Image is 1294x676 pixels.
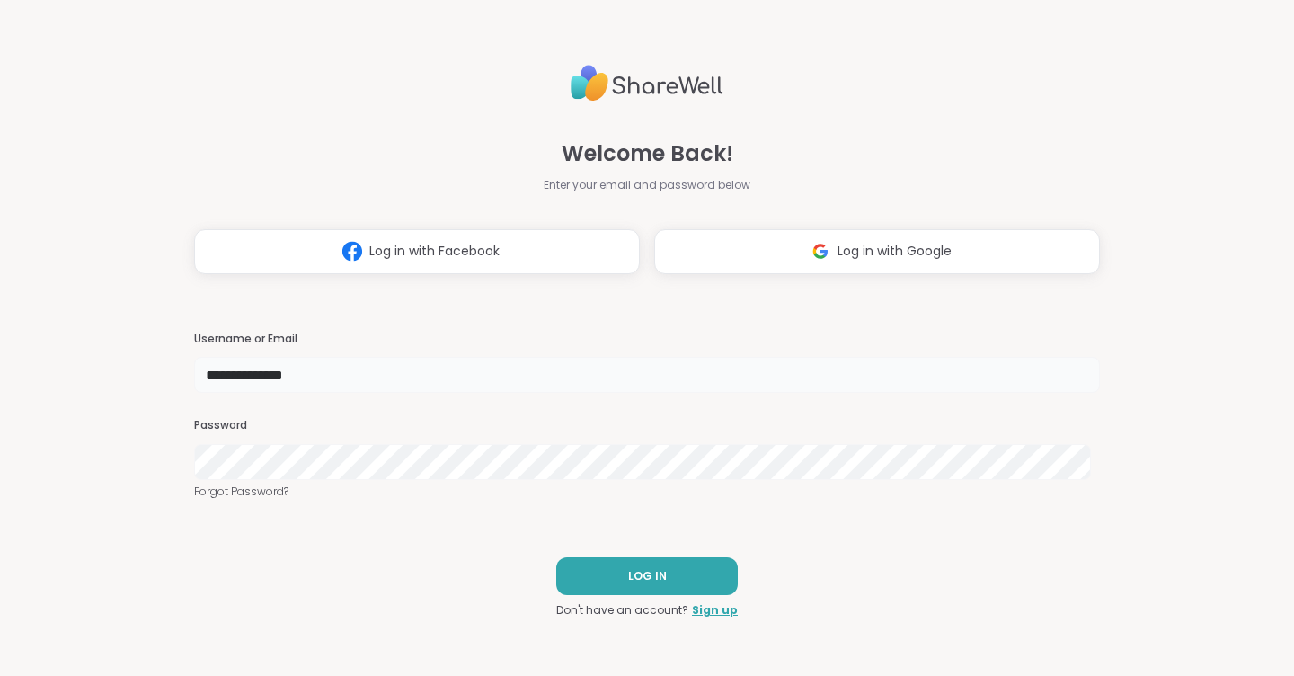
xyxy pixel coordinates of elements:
[803,235,838,268] img: ShareWell Logomark
[654,229,1100,274] button: Log in with Google
[194,484,1100,500] a: Forgot Password?
[628,568,667,584] span: LOG IN
[556,602,688,618] span: Don't have an account?
[194,418,1100,433] h3: Password
[544,177,750,193] span: Enter your email and password below
[194,332,1100,347] h3: Username or Email
[556,557,738,595] button: LOG IN
[571,58,723,109] img: ShareWell Logo
[838,242,952,261] span: Log in with Google
[194,229,640,274] button: Log in with Facebook
[369,242,500,261] span: Log in with Facebook
[562,138,733,170] span: Welcome Back!
[692,602,738,618] a: Sign up
[335,235,369,268] img: ShareWell Logomark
